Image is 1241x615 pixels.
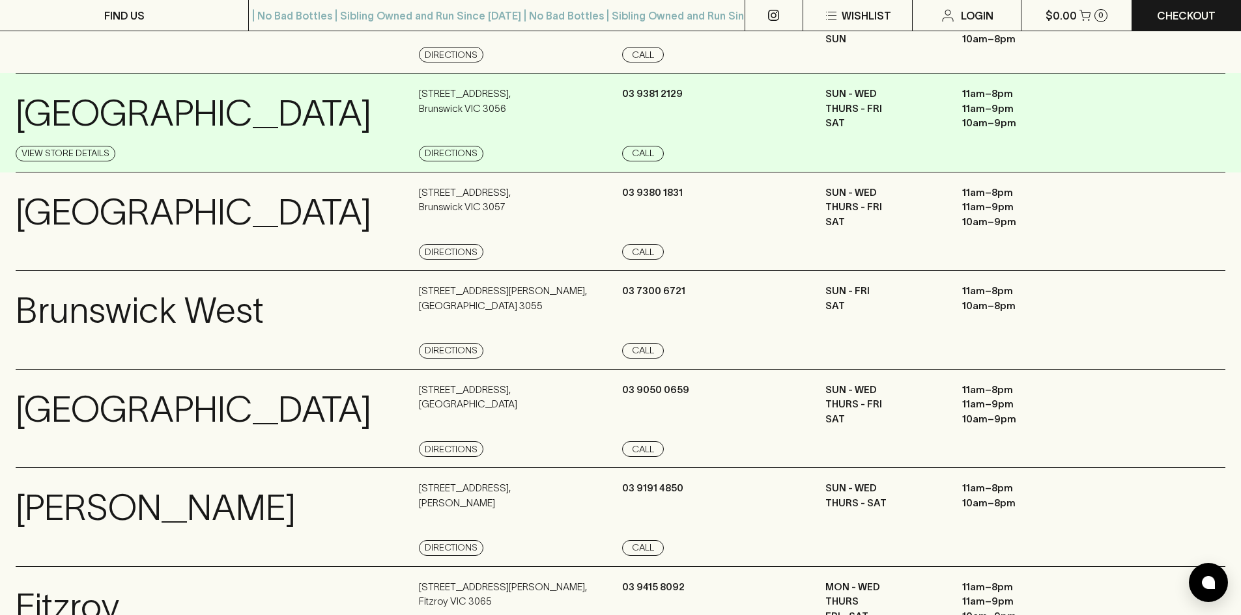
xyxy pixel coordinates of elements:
p: 03 9191 4850 [622,481,683,496]
a: Call [622,244,664,260]
p: $0.00 [1046,8,1077,23]
p: 10am – 8pm [962,496,1079,511]
p: [GEOGRAPHIC_DATA] [16,383,371,437]
p: 10am – 9pm [962,116,1079,131]
p: THURS - FRI [825,200,943,215]
p: 11am – 8pm [962,284,1079,299]
p: MON - WED [825,580,943,595]
p: 11am – 8pm [962,481,1079,496]
p: SUN - WED [825,383,943,398]
p: 03 7300 6721 [622,284,685,299]
a: Call [622,343,664,359]
p: 03 9415 8092 [622,580,685,595]
a: Directions [419,343,483,359]
a: Call [622,47,664,62]
p: SAT [825,215,943,230]
p: [STREET_ADDRESS][PERSON_NAME] , Fitzroy VIC 3065 [419,580,587,609]
p: 11am – 9pm [962,200,1079,215]
p: 10am – 9pm [962,412,1079,427]
p: 03 9050 0659 [622,383,689,398]
p: Brunswick West [16,284,264,338]
p: 10am – 8pm [962,32,1079,47]
p: [GEOGRAPHIC_DATA] [16,87,371,141]
p: 10am – 8pm [962,299,1079,314]
p: THURS - FRI [825,102,943,116]
p: SAT [825,116,943,131]
p: SUN - WED [825,87,943,102]
p: SUN - WED [825,481,943,496]
p: SAT [825,299,943,314]
p: [STREET_ADDRESS] , Brunswick VIC 3057 [419,185,511,215]
p: THURS [825,594,943,609]
p: [STREET_ADDRESS] , [PERSON_NAME] [419,481,511,510]
a: Call [622,146,664,161]
p: [PERSON_NAME] [16,481,296,535]
a: Directions [419,540,483,556]
p: FIND US [104,8,145,23]
p: 11am – 8pm [962,87,1079,102]
p: 11am – 9pm [962,594,1079,609]
a: Call [622,540,664,556]
p: [STREET_ADDRESS] , Brunswick VIC 3056 [419,87,511,116]
p: Checkout [1157,8,1216,23]
a: Directions [419,146,483,161]
a: Directions [419,47,483,62]
a: View Store Details [16,146,115,161]
p: THURS - FRI [825,397,943,412]
p: SUN - WED [825,185,943,200]
p: [GEOGRAPHIC_DATA] [16,185,371,239]
p: 03 9381 2129 [622,87,683,102]
p: 11am – 8pm [962,580,1079,595]
p: [STREET_ADDRESS] , [GEOGRAPHIC_DATA] [419,383,517,412]
p: SAT [825,412,943,427]
p: 11am – 9pm [962,397,1079,412]
a: Call [622,441,664,457]
img: bubble-icon [1202,576,1215,589]
p: 11am – 8pm [962,383,1079,398]
p: Login [961,8,993,23]
p: 10am – 9pm [962,215,1079,230]
p: Wishlist [842,8,891,23]
p: 03 9380 1831 [622,185,683,200]
p: 11am – 8pm [962,185,1079,200]
p: [STREET_ADDRESS][PERSON_NAME] , [GEOGRAPHIC_DATA] 3055 [419,284,587,313]
p: 11am – 9pm [962,102,1079,116]
p: SUN [825,32,943,47]
a: Directions [419,441,483,457]
p: SUN - FRI [825,284,943,299]
p: 0 [1098,12,1104,19]
a: Directions [419,244,483,260]
p: THURS - SAT [825,496,943,511]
